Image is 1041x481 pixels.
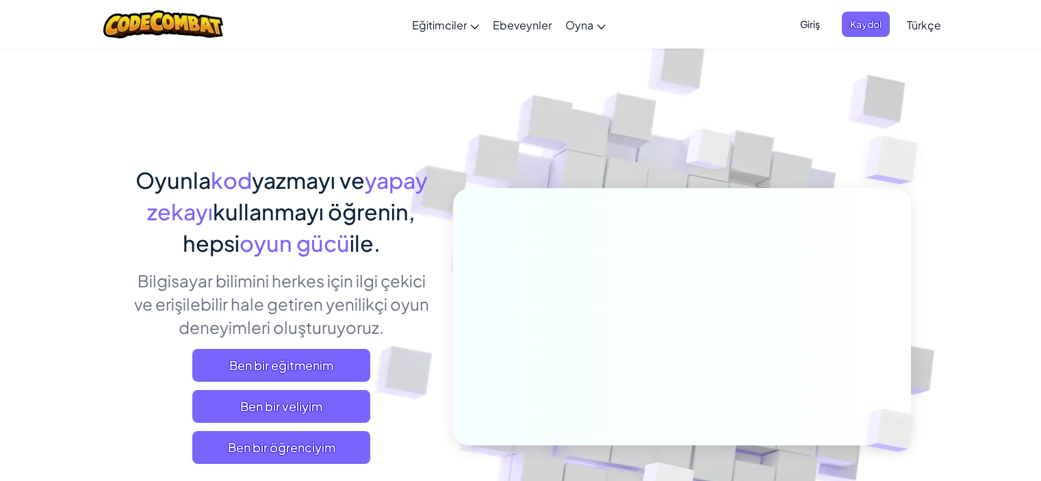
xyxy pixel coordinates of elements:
span: kullanmayı öğrenin, hepsi [183,198,416,257]
span: Oyna [565,18,593,32]
img: Overlap cubes [843,380,946,480]
a: Ben bir veliyim [192,390,370,423]
span: ile. [350,229,381,257]
a: Ebeveynler [486,6,558,43]
span: Eğitimciler [412,18,467,32]
button: Kaydol [842,12,890,37]
a: Türkçe [900,6,948,43]
img: Overlap cubes [838,103,956,218]
button: Giriş [792,12,828,37]
span: kod [211,166,252,194]
span: Oyunla [136,166,211,194]
span: yazmayı ve [252,166,365,194]
span: Türkçe [907,18,941,32]
a: Ben bir eğitmenim [192,349,370,382]
img: CodeCombat logo [103,10,223,38]
img: Overlap cubes [660,102,758,204]
button: Ben bir öğrenciyim [192,431,370,464]
p: Bilgisayar bilimini herkes için ilgi çekici ve erişilebilir hale getiren yenilikçi oyun deneyimle... [131,269,433,339]
a: Eğitimciler [405,6,486,43]
span: oyun gücü [240,229,350,257]
a: Oyna [558,6,613,43]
